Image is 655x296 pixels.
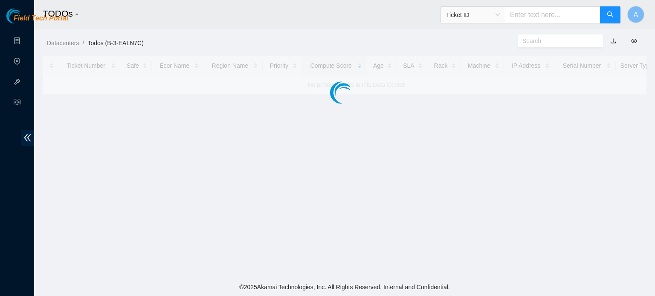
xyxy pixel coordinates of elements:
[21,130,34,146] span: double-left
[631,38,637,44] span: eye
[34,278,655,296] footer: © 2025 Akamai Technologies, Inc. All Rights Reserved. Internal and Confidential.
[600,6,620,23] button: search
[82,40,84,46] span: /
[47,40,79,46] a: Datacenters
[627,6,644,23] button: A
[6,15,68,26] a: Akamai TechnologiesField Tech Portal
[634,9,638,20] span: A
[505,6,600,23] input: Enter text here...
[87,40,144,46] a: Todos (B-3-EALN7C)
[607,11,614,19] span: search
[604,34,623,48] button: download
[522,36,591,46] input: Search
[446,9,500,21] span: Ticket ID
[14,95,20,112] span: read
[6,9,43,23] img: Akamai Technologies
[14,14,68,23] span: Field Tech Portal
